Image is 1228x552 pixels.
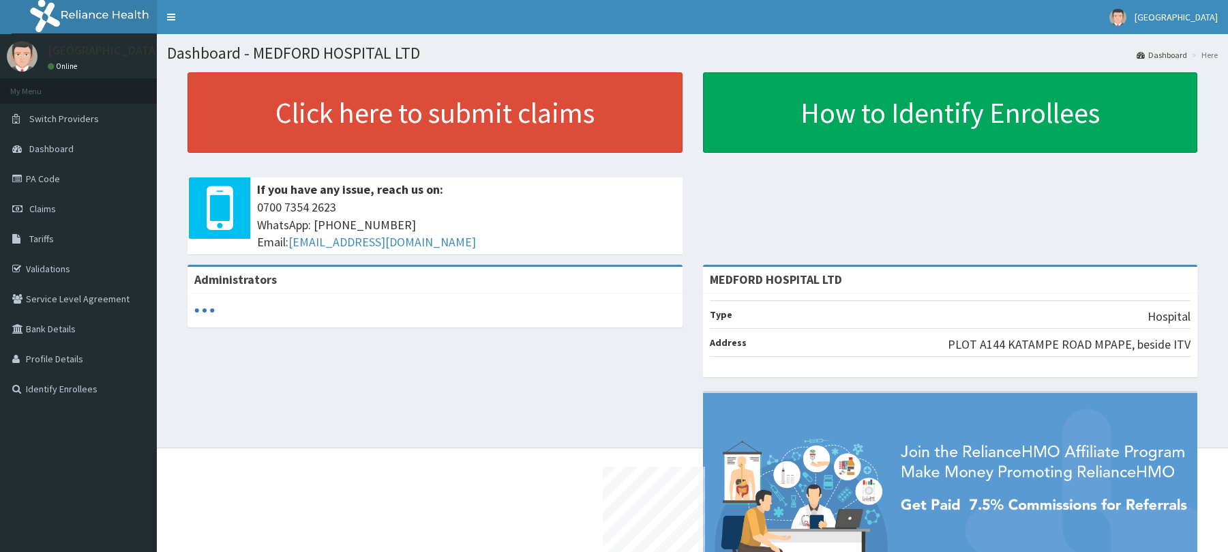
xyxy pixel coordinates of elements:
[257,181,443,197] b: If you have any issue, reach us on:
[194,300,215,321] svg: audio-loading
[29,143,74,155] span: Dashboard
[48,44,160,57] p: [GEOGRAPHIC_DATA]
[29,203,56,215] span: Claims
[29,233,54,245] span: Tariffs
[703,72,1198,153] a: How to Identify Enrollees
[194,272,277,287] b: Administrators
[188,72,683,153] a: Click here to submit claims
[1137,49,1187,61] a: Dashboard
[1109,9,1126,26] img: User Image
[257,199,676,251] span: 0700 7354 2623 WhatsApp: [PHONE_NUMBER] Email:
[48,61,80,71] a: Online
[1188,49,1218,61] li: Here
[7,41,38,72] img: User Image
[710,272,842,287] strong: MEDFORD HOSPITAL LTD
[288,234,476,250] a: [EMAIL_ADDRESS][DOMAIN_NAME]
[1135,11,1218,23] span: [GEOGRAPHIC_DATA]
[1148,308,1190,325] p: Hospital
[948,336,1190,353] p: PLOT A144 KATAMPE ROAD MPAPE, beside ITV
[167,44,1218,62] h1: Dashboard - MEDFORD HOSPITAL LTD
[710,336,747,349] b: Address
[29,113,99,125] span: Switch Providers
[710,308,732,321] b: Type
